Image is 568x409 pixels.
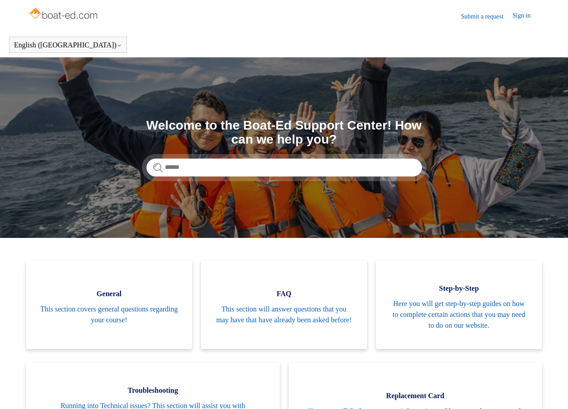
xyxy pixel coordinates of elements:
[26,260,192,349] a: General This section covers general questions regarding your course!
[215,288,353,299] span: FAQ
[512,11,540,22] a: Sign in
[40,288,178,299] span: General
[40,385,266,396] span: Troubleshooting
[146,119,422,147] h1: Welcome to the Boat-Ed Support Center! How can we help you?
[14,41,122,49] button: English ([GEOGRAPHIC_DATA])
[146,158,422,177] input: Search
[28,5,100,23] img: Boat-Ed Help Center home page
[376,260,542,349] a: Step-by-Step Here you will get step-by-step guides on how to complete certain actions that you ma...
[461,12,512,21] a: Submit a request
[390,298,528,331] span: Here you will get step-by-step guides on how to complete certain actions that you may need to do ...
[538,379,561,402] div: Live chat
[390,283,528,294] span: Step-by-Step
[201,260,367,349] a: FAQ This section will answer questions that you may have that have already been asked before!
[302,390,529,401] span: Replacement Card
[215,304,353,325] span: This section will answer questions that you may have that have already been asked before!
[40,304,178,325] span: This section covers general questions regarding your course!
